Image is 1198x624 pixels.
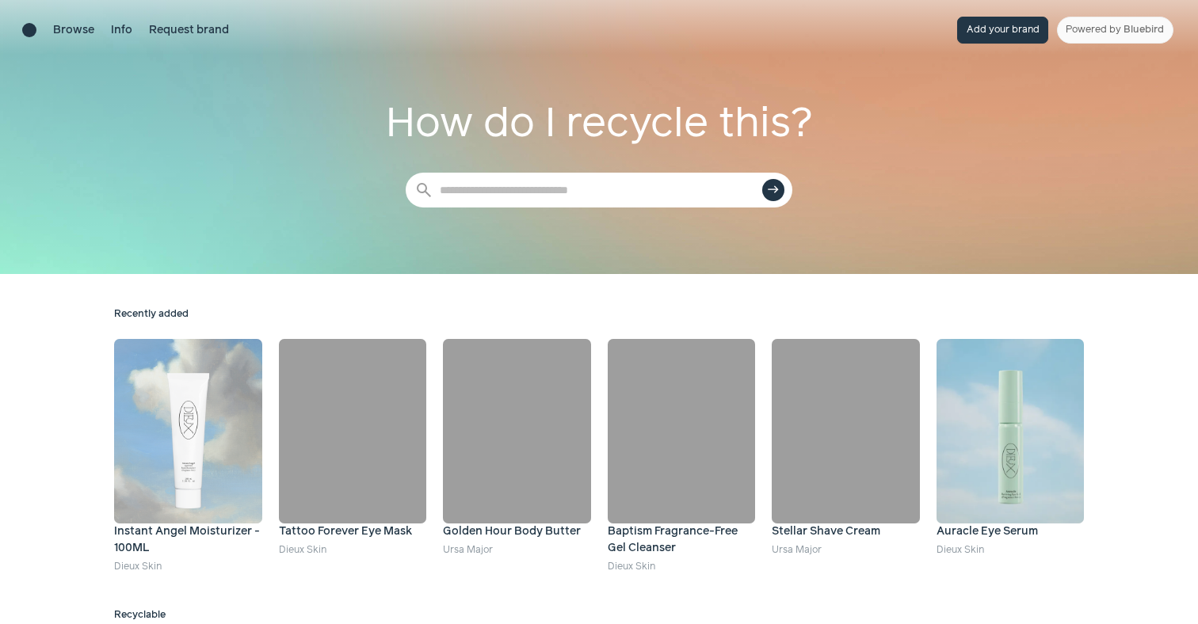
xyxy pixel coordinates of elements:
a: Info [111,22,132,39]
a: Dieux Skin [608,561,655,572]
button: Add your brand [957,17,1048,44]
a: Stellar Shave Cream Stellar Shave Cream [772,339,920,540]
a: Ursa Major [443,545,493,555]
a: Tattoo Forever Eye Mask Tattoo Forever Eye Mask [279,339,427,540]
a: Brand directory home [22,23,36,37]
h4: Golden Hour Body Butter [443,523,591,540]
h4: Baptism Fragrance-Free Gel Cleanser [608,523,756,557]
h1: How do I recycle this? [383,93,815,156]
button: east [762,179,784,201]
h4: Tattoo Forever Eye Mask [279,523,427,540]
a: Dieux Skin [114,561,162,572]
h4: Auracle Eye Serum [937,523,1085,540]
a: Request brand [149,22,229,39]
span: east [767,184,780,196]
h2: Recently added [114,307,1084,322]
a: Dieux Skin [279,545,326,555]
img: Auracle Eye Serum [937,339,1085,523]
span: search [414,181,433,200]
a: Dieux Skin [937,545,984,555]
h4: Stellar Shave Cream [772,523,920,540]
a: Browse [53,22,94,39]
a: Baptism Fragrance-Free Gel Cleanser Baptism Fragrance-Free Gel Cleanser [608,339,756,557]
a: Ursa Major [772,545,822,555]
img: Instant Angel Moisturizer - 100ML [114,339,262,523]
h4: Instant Angel Moisturizer - 100ML [114,523,262,557]
a: Golden Hour Body Butter Golden Hour Body Butter [443,339,591,540]
h2: Recyclable [114,608,1084,622]
a: Auracle Eye Serum Auracle Eye Serum [937,339,1085,540]
a: Powered by Bluebird [1057,17,1173,44]
a: Instant Angel Moisturizer - 100ML Instant Angel Moisturizer - 100ML [114,339,262,557]
span: Bluebird [1124,25,1164,35]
